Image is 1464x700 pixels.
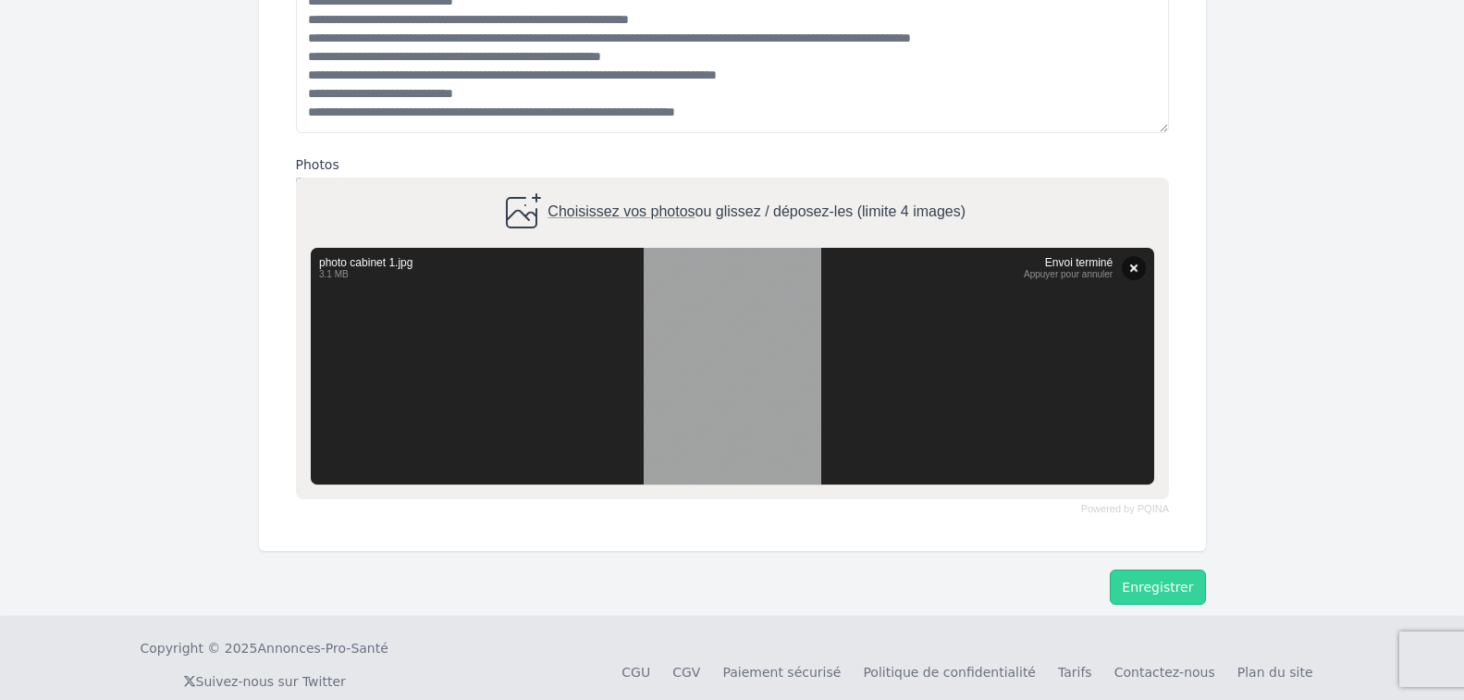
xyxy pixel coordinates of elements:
[1114,665,1215,680] a: Contactez-nous
[498,190,965,235] div: ou glissez / déposez-les (limite 4 images)
[1058,665,1092,680] a: Tarifs
[621,665,650,680] a: CGU
[1080,505,1168,513] a: Powered by PQINA
[1237,665,1313,680] a: Plan du site
[257,639,388,657] a: Annonces-Pro-Santé
[722,665,841,680] a: Paiement sécurisé
[141,639,388,657] div: Copyright © 2025
[672,665,700,680] a: CGV
[183,674,346,689] a: Suivez-nous sur Twitter
[296,155,1169,174] label: Photos
[863,665,1036,680] a: Politique de confidentialité
[547,204,695,220] span: Choisissez vos photos
[1110,570,1205,605] button: Enregistrer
